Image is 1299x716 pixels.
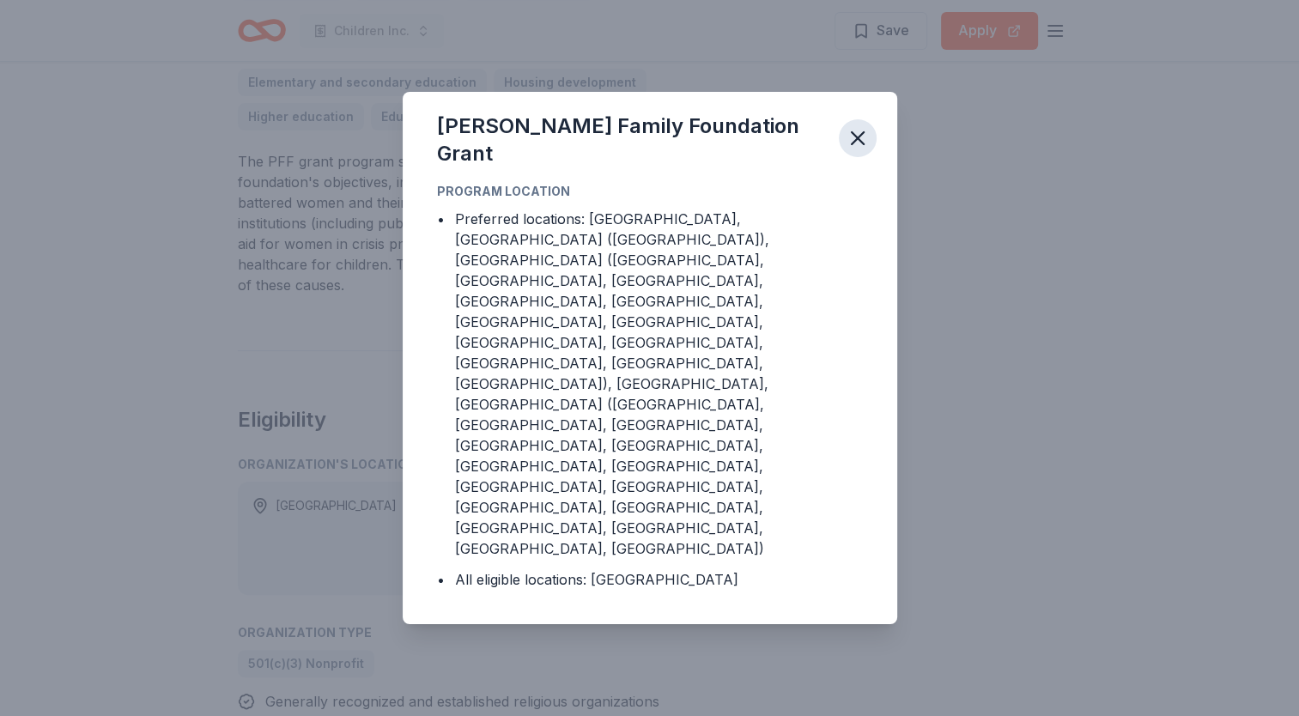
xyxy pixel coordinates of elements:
div: Program Location [437,181,863,202]
div: [PERSON_NAME] Family Foundation Grant [437,112,825,167]
div: Preferred locations: [GEOGRAPHIC_DATA], [GEOGRAPHIC_DATA] ([GEOGRAPHIC_DATA]), [GEOGRAPHIC_DATA] ... [455,209,863,559]
div: • [437,209,445,229]
div: • [437,569,445,590]
div: All eligible locations: [GEOGRAPHIC_DATA] [455,569,738,590]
